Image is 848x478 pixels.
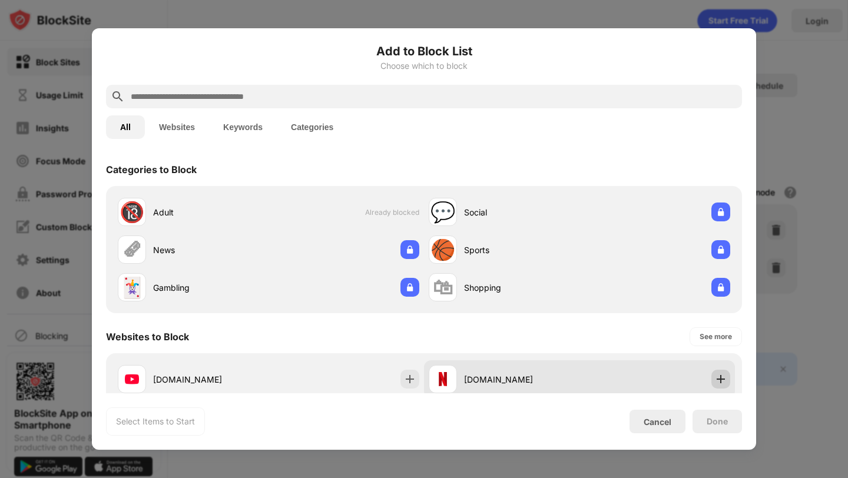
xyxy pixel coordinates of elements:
[153,206,269,218] div: Adult
[153,244,269,256] div: News
[700,331,732,343] div: See more
[464,373,579,386] div: [DOMAIN_NAME]
[153,281,269,294] div: Gambling
[145,115,209,139] button: Websites
[209,115,277,139] button: Keywords
[120,200,144,224] div: 🔞
[433,275,453,300] div: 🛍
[430,238,455,262] div: 🏀
[464,244,579,256] div: Sports
[116,416,195,427] div: Select Items to Start
[464,206,579,218] div: Social
[365,208,419,217] span: Already blocked
[277,115,347,139] button: Categories
[106,164,197,175] div: Categories to Block
[106,331,189,343] div: Websites to Block
[125,372,139,386] img: favicons
[430,200,455,224] div: 💬
[106,61,742,71] div: Choose which to block
[153,373,269,386] div: [DOMAIN_NAME]
[707,417,728,426] div: Done
[464,281,579,294] div: Shopping
[120,275,144,300] div: 🃏
[111,89,125,104] img: search.svg
[106,42,742,60] h6: Add to Block List
[644,417,671,427] div: Cancel
[436,372,450,386] img: favicons
[122,238,142,262] div: 🗞
[106,115,145,139] button: All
